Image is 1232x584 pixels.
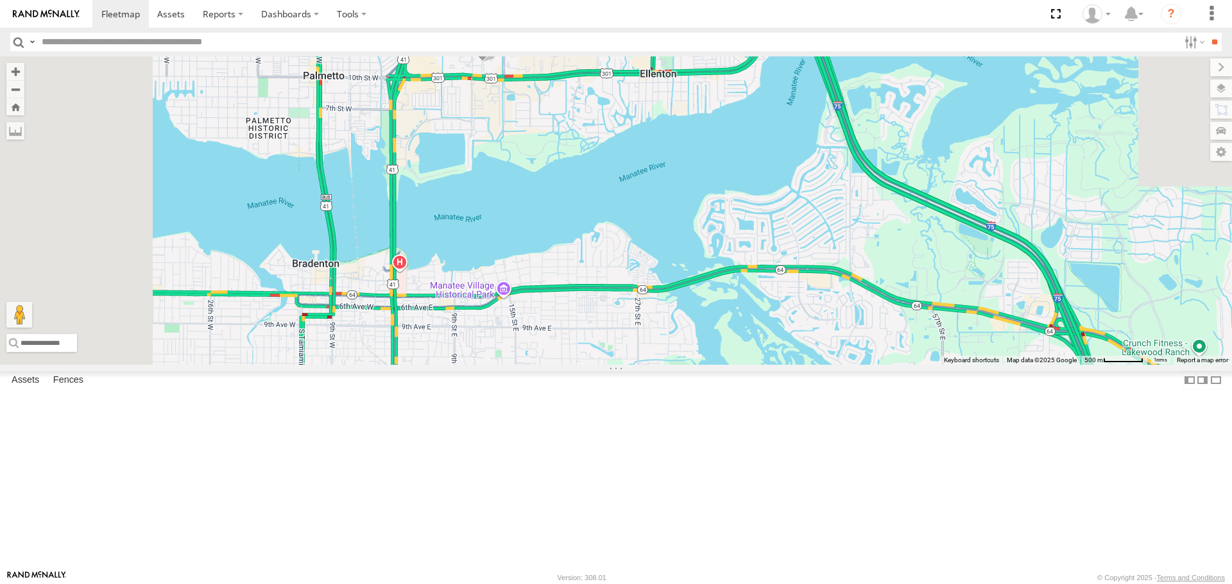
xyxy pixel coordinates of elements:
[1007,356,1077,363] span: Map data ©2025 Google
[1179,33,1207,51] label: Search Filter Options
[1210,143,1232,161] label: Map Settings
[1161,4,1181,24] i: ?
[6,80,24,98] button: Zoom out
[1183,371,1196,390] label: Dock Summary Table to the Left
[6,63,24,80] button: Zoom in
[13,10,80,19] img: rand-logo.svg
[944,356,999,365] button: Keyboard shortcuts
[6,98,24,115] button: Zoom Home
[558,574,606,581] div: Version: 308.01
[1081,356,1147,365] button: Map Scale: 500 m per 59 pixels
[1154,357,1167,362] a: Terms (opens in new tab)
[1084,356,1103,363] span: 500 m
[1177,356,1228,363] a: Report a map error
[7,571,66,584] a: Visit our Website
[6,122,24,140] label: Measure
[1097,574,1225,581] div: © Copyright 2025 -
[1210,371,1222,390] label: Hide Summary Table
[47,372,90,390] label: Fences
[1157,574,1225,581] a: Terms and Conditions
[5,372,46,390] label: Assets
[1078,4,1115,24] div: Jerry Dewberry
[1196,371,1209,390] label: Dock Summary Table to the Right
[27,33,37,51] label: Search Query
[6,302,32,328] button: Drag Pegman onto the map to open Street View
